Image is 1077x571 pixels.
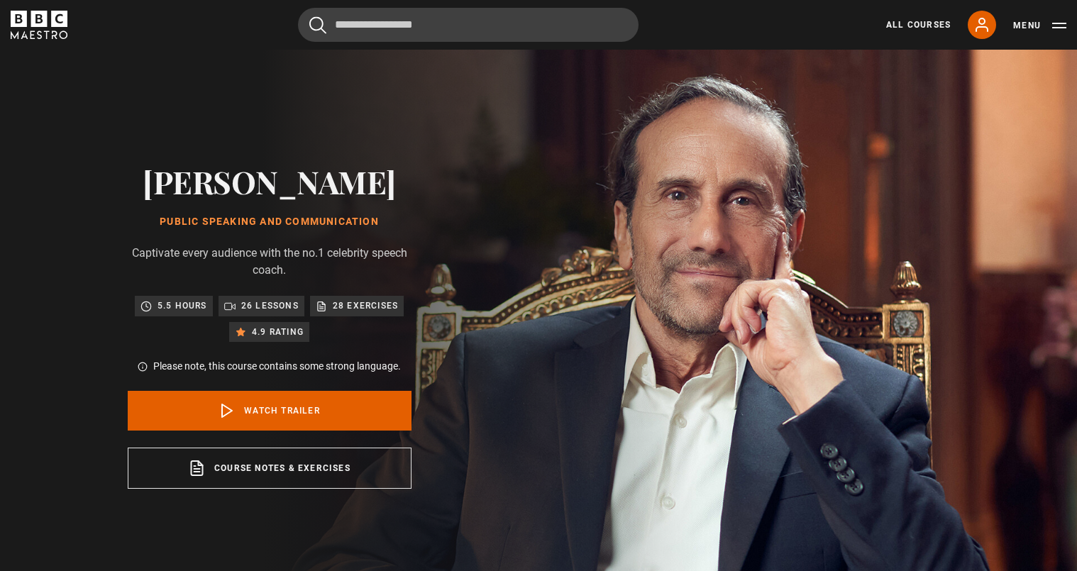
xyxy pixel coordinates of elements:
[153,359,401,374] p: Please note, this course contains some strong language.
[886,18,951,31] a: All Courses
[252,325,304,339] p: 4.9 rating
[128,216,412,228] h1: Public Speaking and Communication
[128,163,412,199] h2: [PERSON_NAME]
[128,391,412,431] a: Watch Trailer
[1013,18,1066,33] button: Toggle navigation
[309,16,326,34] button: Submit the search query
[11,11,67,39] svg: BBC Maestro
[241,299,299,313] p: 26 lessons
[128,448,412,489] a: Course notes & exercises
[298,8,639,42] input: Search
[333,299,398,313] p: 28 exercises
[128,245,412,279] p: Captivate every audience with the no.1 celebrity speech coach.
[158,299,207,313] p: 5.5 hours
